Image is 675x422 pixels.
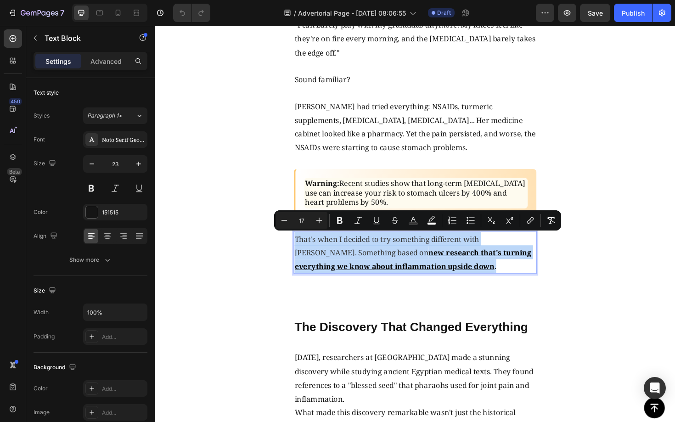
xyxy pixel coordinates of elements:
[437,9,451,17] span: Draft
[69,255,112,264] div: Show more
[34,285,58,297] div: Size
[298,8,406,18] span: Advertorial Page - [DATE] 08:06:55
[588,9,603,17] span: Save
[34,308,49,316] div: Width
[84,304,147,321] input: Auto
[7,168,22,175] div: Beta
[148,221,343,246] span: That's when I decided to try something different with [PERSON_NAME]. Something based on
[90,56,122,66] p: Advanced
[102,136,145,144] div: Noto Serif Georgian
[102,333,145,341] div: Add...
[580,4,610,22] button: Save
[34,208,48,216] div: Color
[34,408,50,416] div: Image
[148,80,403,135] span: [PERSON_NAME] had tried everything: NSAIDs, turmeric supplements, [MEDICAL_DATA], [MEDICAL_DATA]....
[60,7,64,18] p: 7
[148,346,401,401] span: [DATE], researchers at [GEOGRAPHIC_DATA] made a stunning discovery while studying ancient Egyptia...
[4,4,68,22] button: 7
[45,33,123,44] p: Text Block
[102,208,145,217] div: 151515
[294,8,296,18] span: /
[102,385,145,393] div: Add...
[159,162,195,172] strong: Warning:
[83,107,147,124] button: Paragraph 1*
[34,252,147,268] button: Show more
[9,98,22,105] div: 450
[147,218,404,264] div: Rich Text Editor. Editing area: main
[148,52,207,62] span: Sound familiar?
[644,377,666,399] div: Open Intercom Messenger
[34,332,55,341] div: Padding
[622,8,645,18] div: Publish
[45,56,71,66] p: Settings
[159,162,394,192] p: Recent studies show that long-term [MEDICAL_DATA] use can increase your risk to stomach ulcers by...
[87,112,122,120] span: Paragraph 1*
[173,4,210,22] div: Undo/Redo
[274,210,561,231] div: Editor contextual toolbar
[148,312,403,327] p: The Discovery That Changed Everything
[34,361,78,374] div: Background
[34,112,50,120] div: Styles
[614,4,652,22] button: Publish
[34,384,48,393] div: Color
[102,409,145,417] div: Add...
[34,89,59,97] div: Text style
[34,158,58,170] div: Size
[34,135,45,144] div: Font
[34,230,59,242] div: Align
